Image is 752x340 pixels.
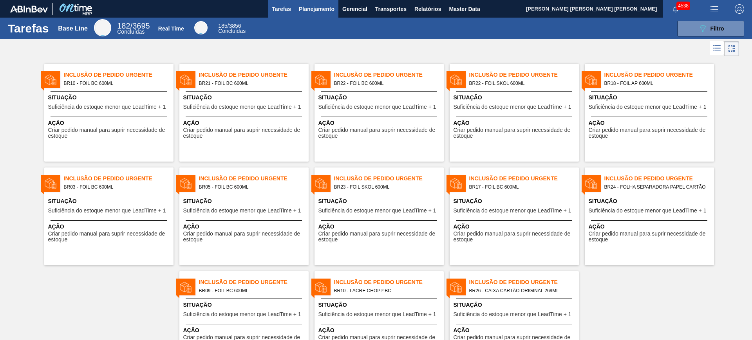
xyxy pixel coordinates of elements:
[117,22,130,30] span: 182
[183,119,307,127] span: Ação
[180,178,192,189] img: status
[469,286,573,295] span: BR26 - CAIXA CARTÃO ORIGINAL 269ML
[334,79,437,88] span: BR22 - FOIL BC 600ML
[48,197,172,205] span: Situação
[48,94,172,102] span: Situação
[272,4,291,14] span: Tarefas
[183,197,307,205] span: Situação
[194,21,208,34] div: Real Time
[45,178,56,189] img: status
[334,183,437,191] span: BR23 - FOIL SKOL 600ML
[710,25,724,32] span: Filtro
[414,4,441,14] span: Relatórios
[469,183,573,191] span: BR17 - FOIL BC 600ML
[218,28,246,34] span: Concluídas
[10,5,48,13] img: TNhmsLtSVTkK8tSr43FrP2fwEKptu5GPRR3wAAAABJRU5ErkJggg==
[449,4,480,14] span: Master Data
[724,41,739,56] div: Visão em Cards
[585,74,597,86] img: status
[218,23,241,29] span: / 3856
[585,178,597,189] img: status
[454,94,577,102] span: Situação
[315,178,327,189] img: status
[218,23,227,29] span: 185
[604,174,714,183] span: Inclusão de Pedido Urgente
[48,231,172,243] span: Criar pedido manual para suprir necessidade de estoque
[450,178,462,189] img: status
[199,71,309,79] span: Inclusão de Pedido Urgente
[64,79,167,88] span: BR10 - FOIL BC 600ML
[318,311,436,317] span: Suficiência do estoque menor que LeadTime + 1
[8,24,49,33] h1: Tarefas
[48,208,166,214] span: Suficiência do estoque menor que LeadTime + 1
[318,208,436,214] span: Suficiência do estoque menor que LeadTime + 1
[678,21,744,36] button: Filtro
[199,278,309,286] span: Inclusão de Pedido Urgente
[454,231,577,243] span: Criar pedido manual para suprir necessidade de estoque
[334,174,444,183] span: Inclusão de Pedido Urgente
[318,197,442,205] span: Situação
[589,231,712,243] span: Criar pedido manual para suprir necessidade de estoque
[454,301,577,309] span: Situação
[64,71,174,79] span: Inclusão de Pedido Urgente
[48,127,172,139] span: Criar pedido manual para suprir necessidade de estoque
[334,71,444,79] span: Inclusão de Pedido Urgente
[199,183,302,191] span: BR05 - FOIL BC 600ML
[64,183,167,191] span: BR03 - FOIL BC 600ML
[450,281,462,293] img: status
[183,311,301,317] span: Suficiência do estoque menor que LeadTime + 1
[158,25,184,32] div: Real Time
[469,174,579,183] span: Inclusão de Pedido Urgente
[604,71,714,79] span: Inclusão de Pedido Urgente
[663,4,688,14] button: Notificações
[676,2,690,10] span: 4538
[48,104,166,110] span: Suficiência do estoque menor que LeadTime + 1
[58,25,88,32] div: Base Line
[710,41,724,56] div: Visão em Lista
[183,104,301,110] span: Suficiência do estoque menor que LeadTime + 1
[318,301,442,309] span: Situação
[117,23,150,34] div: Base Line
[604,183,708,191] span: BR24 - FOLHA SEPARADORA PAPEL CARTÃO
[45,74,56,86] img: status
[183,301,307,309] span: Situação
[469,79,573,88] span: BR22 - FOIL SKOL 600ML
[94,19,111,36] div: Base Line
[315,74,327,86] img: status
[180,281,192,293] img: status
[589,223,712,231] span: Ação
[318,127,442,139] span: Criar pedido manual para suprir necessidade de estoque
[318,104,436,110] span: Suficiência do estoque menor que LeadTime + 1
[450,74,462,86] img: status
[589,197,712,205] span: Situação
[589,208,707,214] span: Suficiência do estoque menor que LeadTime + 1
[735,4,744,14] img: Logout
[454,311,571,317] span: Suficiência do estoque menor que LeadTime + 1
[589,104,707,110] span: Suficiência do estoque menor que LeadTime + 1
[454,104,571,110] span: Suficiência do estoque menor que LeadTime + 1
[334,286,437,295] span: BR10 - LACRE CHOPP BC
[183,326,307,335] span: Ação
[183,94,307,102] span: Situação
[454,127,577,139] span: Criar pedido manual para suprir necessidade de estoque
[199,79,302,88] span: BR21 - FOIL BC 600ML
[318,231,442,243] span: Criar pedido manual para suprir necessidade de estoque
[48,119,172,127] span: Ação
[183,127,307,139] span: Criar pedido manual para suprir necessidade de estoque
[199,286,302,295] span: BR09 - FOIL BC 600ML
[604,79,708,88] span: BR18 - FOIL AP 600ML
[589,127,712,139] span: Criar pedido manual para suprir necessidade de estoque
[710,4,719,14] img: userActions
[589,94,712,102] span: Situação
[318,94,442,102] span: Situação
[299,4,334,14] span: Planejamento
[318,119,442,127] span: Ação
[183,223,307,231] span: Ação
[469,278,579,286] span: Inclusão de Pedido Urgente
[117,29,145,35] span: Concluídas
[180,74,192,86] img: status
[183,208,301,214] span: Suficiência do estoque menor que LeadTime + 1
[342,4,367,14] span: Gerencial
[334,278,444,286] span: Inclusão de Pedido Urgente
[469,71,579,79] span: Inclusão de Pedido Urgente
